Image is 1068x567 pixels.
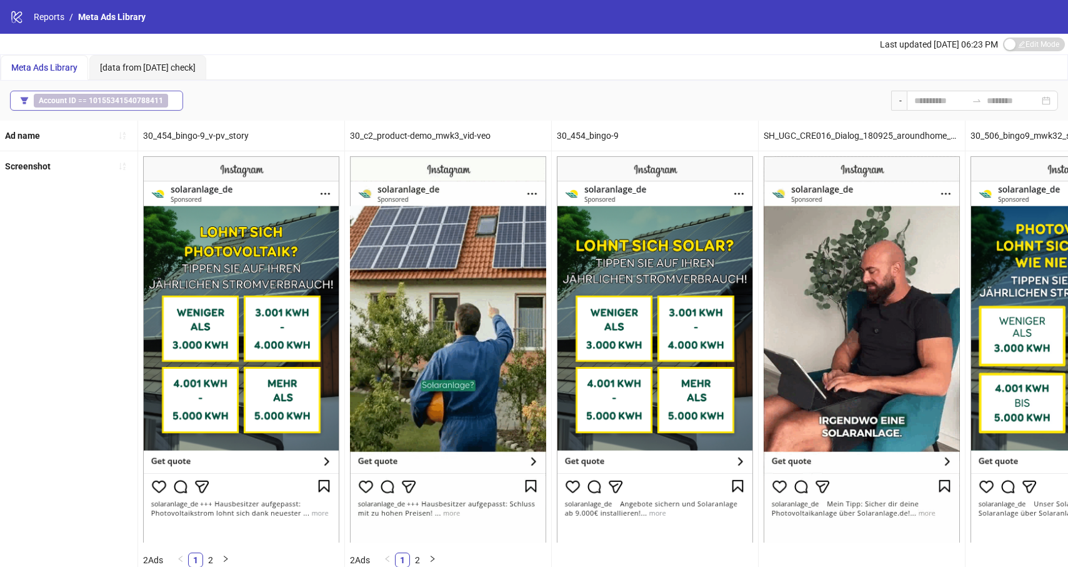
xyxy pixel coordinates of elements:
img: Screenshot 120234173205760649 [764,156,960,542]
span: Last updated [DATE] 06:23 PM [880,39,998,49]
span: sort-ascending [118,131,127,140]
span: Meta Ads Library [78,12,146,22]
span: right [429,555,436,563]
li: / [69,10,73,24]
button: Account ID == 10155341540788411 [10,91,183,111]
b: Screenshot [5,161,51,171]
span: swap-right [972,96,982,106]
a: 1 [189,553,202,567]
span: right [222,555,229,563]
img: Screenshot 120231219770940649 [557,156,753,542]
span: 2 Ads [350,555,370,565]
div: 30_454_bingo-9_v-pv_story [138,121,344,151]
a: Reports [31,10,67,24]
div: 30_454_bingo-9 [552,121,758,151]
div: 30_c2_product-demo_mwk3_vid-veo [345,121,551,151]
img: Screenshot 120231219771030649 [143,156,339,542]
span: Meta Ads Library [11,63,77,73]
a: 1 [396,553,409,567]
img: Screenshot 120233992632940649 [350,156,546,542]
span: sort-ascending [118,162,127,171]
div: - [891,91,907,111]
span: to [972,96,982,106]
b: 10155341540788411 [89,96,163,105]
b: Ad name [5,131,40,141]
span: [data from [DATE] check] [100,63,196,73]
b: Account ID [39,96,76,105]
span: filter [20,96,29,105]
span: left [384,555,391,563]
div: SH_UGC_CRE016_Dialog_180925_aroundhome_solaranlagen_Serhan_EinfachBestellen_vid-sh_mwk1 [759,121,965,151]
span: left [177,555,184,563]
span: == [34,94,168,108]
a: 2 [411,553,424,567]
a: 2 [204,553,217,567]
span: 2 Ads [143,555,163,565]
